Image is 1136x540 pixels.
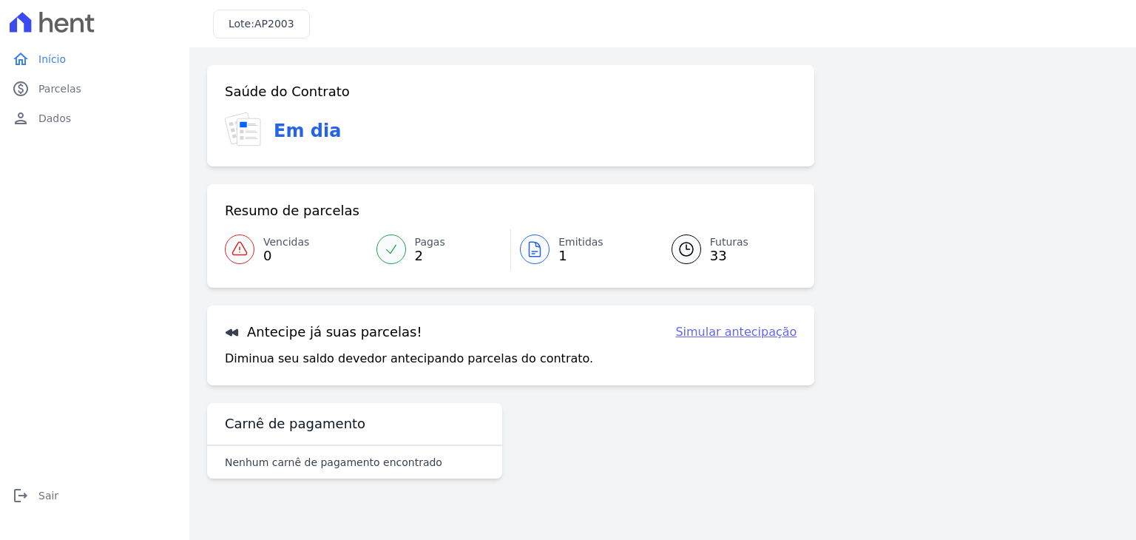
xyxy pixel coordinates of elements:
p: Nenhum carnê de pagamento encontrado [225,455,442,470]
span: Início [38,52,66,67]
span: Pagas [415,234,445,250]
span: 0 [263,250,309,262]
h3: Em dia [274,118,341,144]
span: Emitidas [558,234,603,250]
i: home [12,50,30,68]
h3: Carnê de pagamento [225,415,365,433]
i: person [12,109,30,127]
h3: Resumo de parcelas [225,202,359,220]
a: Pagas 2 [368,229,511,270]
span: AP2003 [254,18,294,30]
span: Sair [38,488,58,503]
p: Diminua seu saldo devedor antecipando parcelas do contrato. [225,350,593,368]
a: personDados [6,104,183,133]
h3: Lote: [229,16,294,32]
a: Futuras 33 [654,229,797,270]
i: logout [12,487,30,504]
i: paid [12,80,30,98]
a: Emitidas 1 [511,229,654,270]
span: Parcelas [38,81,81,96]
span: 1 [558,250,603,262]
a: homeInício [6,44,183,74]
span: 2 [415,250,445,262]
a: logoutSair [6,481,183,510]
a: paidParcelas [6,74,183,104]
a: Vencidas 0 [225,229,368,270]
span: 33 [710,250,748,262]
span: Futuras [710,234,748,250]
span: Vencidas [263,234,309,250]
h3: Antecipe já suas parcelas! [225,323,422,341]
span: Dados [38,111,71,126]
a: Simular antecipação [675,323,797,341]
h3: Saúde do Contrato [225,83,350,101]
